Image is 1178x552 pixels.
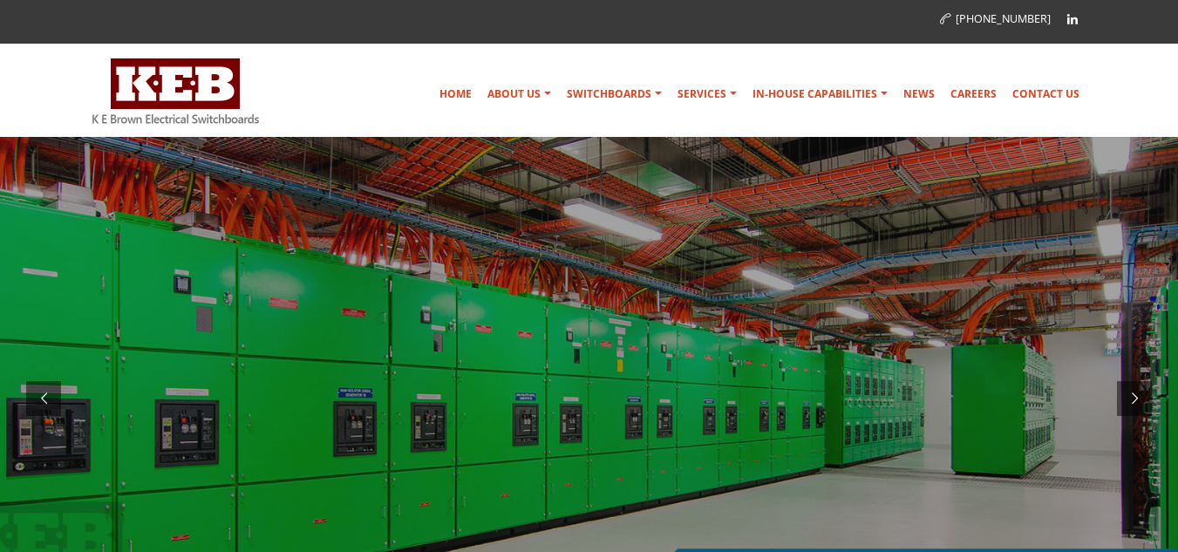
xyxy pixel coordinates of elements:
[671,77,744,112] a: Services
[1005,77,1086,112] a: Contact Us
[943,77,1004,112] a: Careers
[432,77,479,112] a: Home
[480,77,558,112] a: About Us
[746,77,895,112] a: In-house Capabilities
[560,77,669,112] a: Switchboards
[940,11,1051,26] a: [PHONE_NUMBER]
[896,77,942,112] a: News
[92,58,259,124] img: K E Brown Electrical Switchboards
[1059,6,1086,32] a: Linkedin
